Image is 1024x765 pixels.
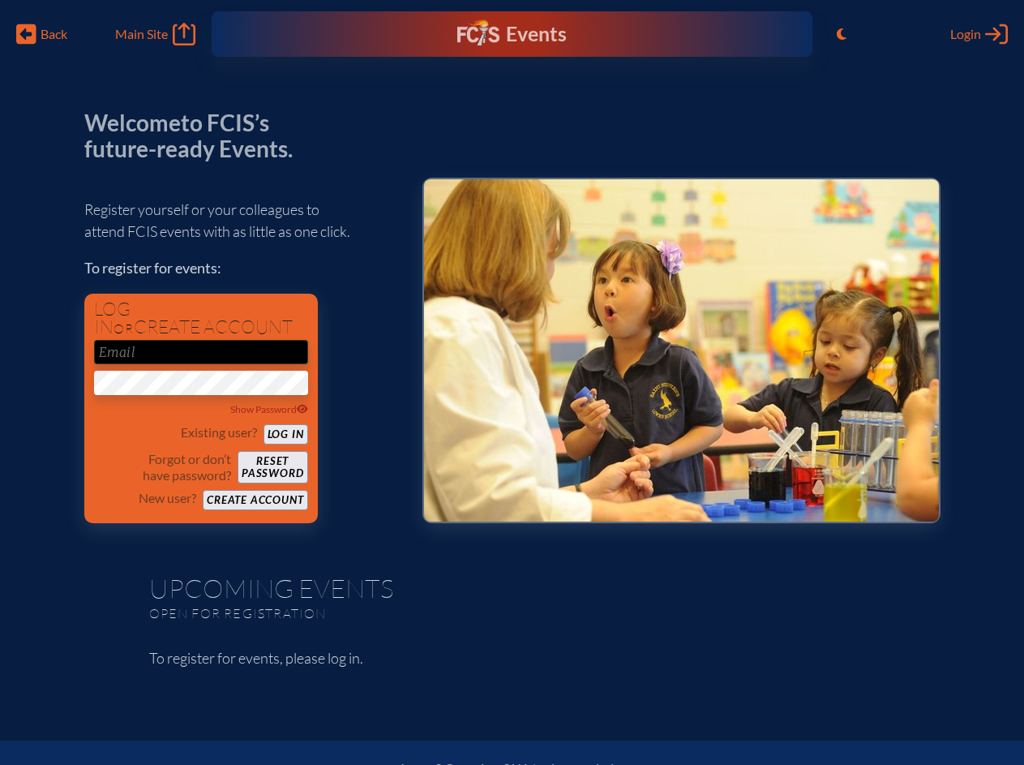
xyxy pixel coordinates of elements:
button: Resetpassword [238,451,307,483]
h1: Upcoming Events [149,575,876,601]
p: Register yourself or your colleagues to attend FCIS events with as little as one click. [84,199,396,243]
a: Main Site [115,23,195,45]
p: Welcome to FCIS’s future-ready Events. [84,110,311,161]
p: New user? [139,490,196,506]
img: Events [424,179,939,522]
span: or [114,320,134,337]
input: Email [94,340,308,364]
span: Show Password [230,403,308,415]
p: To register for events, please log in. [149,647,876,669]
p: Existing user? [181,424,257,441]
div: FCIS Events — Future ready [388,19,636,49]
span: Main Site [115,26,168,42]
p: To register for events: [84,257,396,279]
p: Open for registration [149,605,577,621]
h1: Log in create account [94,300,308,337]
span: Login [950,26,981,42]
span: Back [41,26,67,42]
button: Log in [263,424,308,445]
button: Create account [203,490,307,510]
p: Forgot or don’t have password? [94,451,232,483]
